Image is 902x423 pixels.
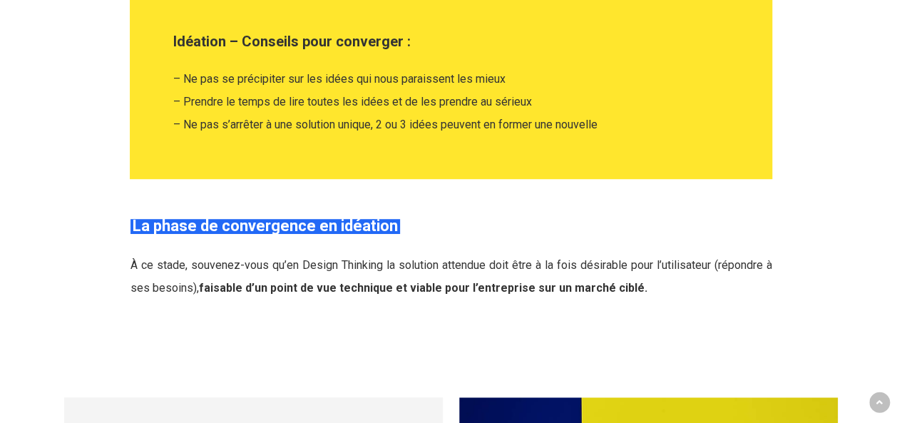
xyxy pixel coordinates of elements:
span: – Prendre le temps de lire toutes les idées et de les prendre au sérieux [173,95,532,108]
span: À ce stade, souvenez-vous qu’en Design Thinking la solution attendue doit être à la fois désirabl... [130,258,772,295]
strong: Idéation – Conseils pour converger : [173,33,411,50]
em: La phase de convergence en idéation [130,216,400,235]
strong: faisable d’un point de vue technique et viable pour l’entreprise sur un marché ciblé. [199,281,647,295]
span: – Ne pas se précipiter sur les idées qui nous paraissent les mieux [173,72,506,86]
span: – Ne pas s’arrêter à une solution unique, 2 ou 3 idées peuvent en former une nouvelle [173,118,598,131]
